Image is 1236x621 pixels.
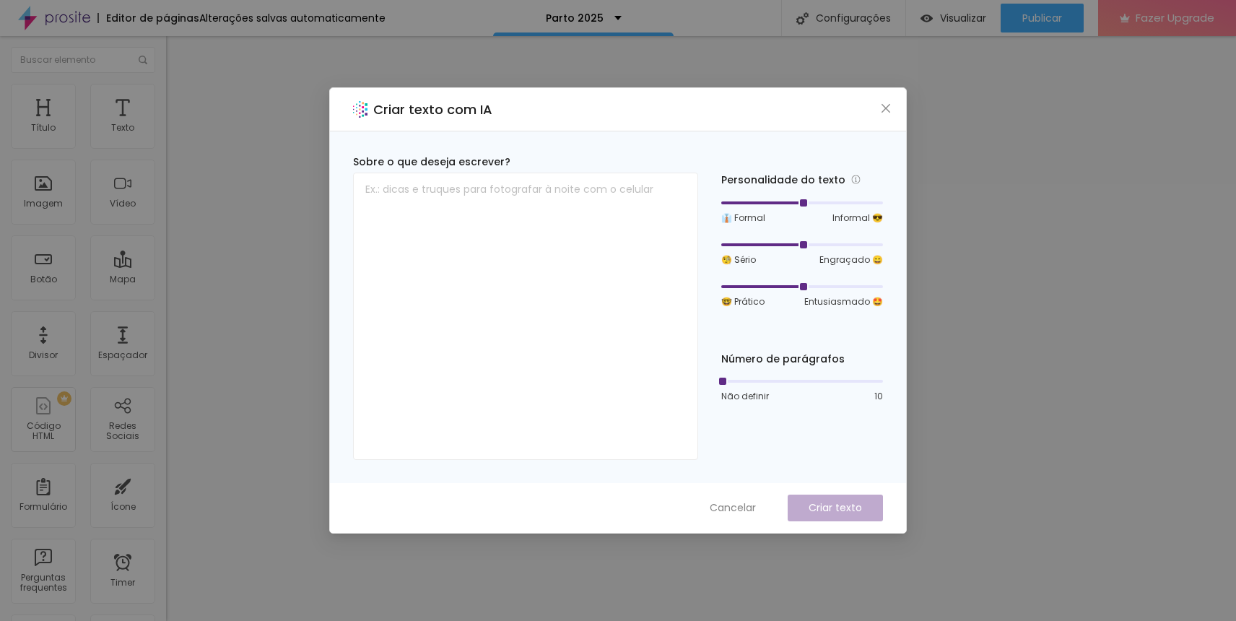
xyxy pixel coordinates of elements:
[29,350,58,360] div: Divisor
[721,212,765,225] span: 👔 Formal
[1022,12,1062,24] span: Publicar
[139,56,147,64] img: Icone
[906,4,1001,32] button: Visualizar
[721,390,769,403] span: Não definir
[373,100,492,119] h2: Criar texto com IA
[879,101,894,116] button: Close
[98,350,147,360] div: Espaçador
[880,103,892,114] span: close
[695,495,770,521] button: Cancelar
[874,390,883,403] span: 10
[111,123,134,133] div: Texto
[24,199,63,209] div: Imagem
[546,13,604,23] p: Parto 2025
[721,295,765,308] span: 🤓 Prático
[921,12,933,25] img: view-1.svg
[1136,12,1214,24] span: Fazer Upgrade
[30,274,57,285] div: Botão
[721,253,756,266] span: 🧐 Sério
[832,212,883,225] span: Informal 😎
[14,421,71,442] div: Código HTML
[804,295,883,308] span: Entusiasmado 🤩
[796,12,809,25] img: Icone
[199,13,386,23] div: Alterações salvas automaticamente
[166,36,1236,621] iframe: Editor
[721,172,883,188] div: Personalidade do texto
[1001,4,1084,32] button: Publicar
[31,123,56,133] div: Título
[721,352,883,367] div: Número de parágrafos
[788,495,883,521] button: Criar texto
[110,578,135,588] div: Timer
[110,502,136,512] div: Ícone
[94,421,151,442] div: Redes Sociais
[11,47,155,73] input: Buscar elemento
[14,573,71,594] div: Perguntas frequentes
[110,199,136,209] div: Vídeo
[97,13,199,23] div: Editor de páginas
[353,155,698,170] div: Sobre o que deseja escrever?
[710,500,756,516] span: Cancelar
[19,502,67,512] div: Formulário
[940,12,986,24] span: Visualizar
[110,274,136,285] div: Mapa
[819,253,883,266] span: Engraçado 😄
